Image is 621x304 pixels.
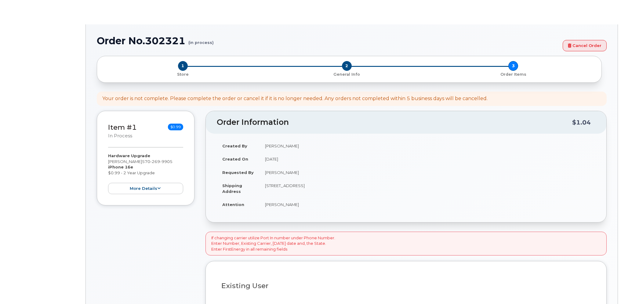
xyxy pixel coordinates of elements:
a: Item #1 [108,123,137,132]
span: 9905 [160,159,172,164]
a: 1 Store [102,71,263,77]
strong: Shipping Address [222,183,242,194]
td: [STREET_ADDRESS] [260,179,595,198]
a: Cancel Order [563,40,607,51]
td: [PERSON_NAME] [260,166,595,179]
button: more details [108,183,183,194]
a: 2 General Info [263,71,430,77]
span: 570 [142,159,172,164]
td: [PERSON_NAME] [260,139,595,153]
span: 2 [342,61,352,71]
h3: Existing User [221,282,591,290]
div: $1.04 [572,117,591,128]
strong: iPhone 16e [108,165,133,169]
strong: Hardware Upgrade [108,153,150,158]
small: in process [108,133,132,139]
strong: Attention [222,202,244,207]
h1: Order No.302321 [97,35,560,46]
strong: Requested By [222,170,254,175]
h2: Order Information [217,118,572,127]
small: (in process) [188,35,214,45]
p: General Info [266,72,427,77]
td: [DATE] [260,152,595,166]
p: Store [104,72,261,77]
td: [PERSON_NAME] [260,198,595,211]
strong: Created By [222,143,247,148]
div: Your order is not complete. Please complete the order or cancel it if it is no longer needed. Any... [102,95,488,102]
div: [PERSON_NAME] $0.99 - 2 Year Upgrade [108,153,183,194]
strong: Created On [222,157,248,161]
span: 1 [178,61,188,71]
span: 269 [150,159,160,164]
span: $0.99 [168,124,183,130]
p: If changing carrier utilize Port In number under Phone Number. Enter Number, Existing Carrier, [D... [211,235,335,252]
